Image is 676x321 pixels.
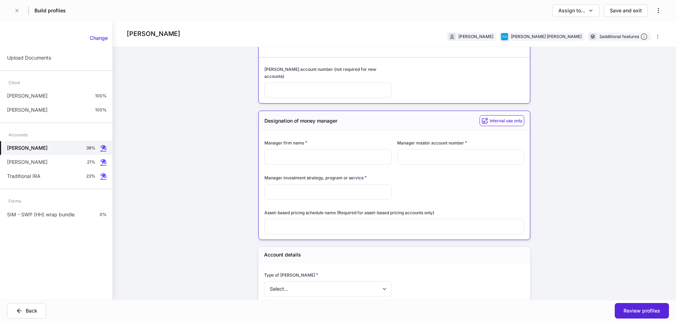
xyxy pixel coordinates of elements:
h6: Manager investment strategy, program or service [264,174,367,181]
h6: Asset-based pricing schedule name (Required for asset-based pricing accounts only) [264,209,434,216]
button: Review profiles [615,303,669,319]
h5: Designation of money manager [264,117,337,124]
p: 21% [87,159,95,165]
div: Select... [264,281,391,297]
p: SIM - SWP (HH) wrap bundle [7,211,75,218]
h5: [PERSON_NAME] [7,144,48,152]
h6: Type of [PERSON_NAME] [264,271,318,278]
p: 0% [100,212,107,217]
p: Upload Documents [7,54,51,61]
h6: Internal use only [490,117,522,124]
div: Forms [8,195,21,207]
div: Save and exit [610,7,642,14]
p: 38% [86,145,95,151]
p: 23% [86,173,95,179]
p: 100% [95,107,107,113]
h4: [PERSON_NAME] [127,30,180,38]
div: Review profiles [624,307,660,314]
p: [PERSON_NAME] [7,159,48,166]
button: Assign to... [552,4,600,17]
div: Client [8,76,20,89]
button: Save and exit [604,4,648,17]
button: Back [7,303,46,319]
h5: Build profiles [35,7,66,14]
p: Traditional IRA [7,173,40,180]
h6: Manager master account number [397,139,467,146]
h5: Account details [264,251,301,258]
div: Back [26,307,37,314]
h6: [PERSON_NAME] account number (not required for new accounts) [264,66,392,79]
div: [PERSON_NAME] [458,33,493,40]
p: [PERSON_NAME] [7,106,48,113]
div: Change [90,35,108,42]
p: [PERSON_NAME] [7,92,48,99]
img: charles-schwab-BFYFdbvS.png [501,33,508,40]
h6: Manager firm name [264,139,307,146]
div: 2 additional features [599,33,647,41]
p: 100% [95,93,107,99]
div: Assign to... [558,7,585,14]
div: [PERSON_NAME] [PERSON_NAME] [511,33,582,40]
div: Accounts [8,129,27,141]
button: Change [85,32,112,44]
